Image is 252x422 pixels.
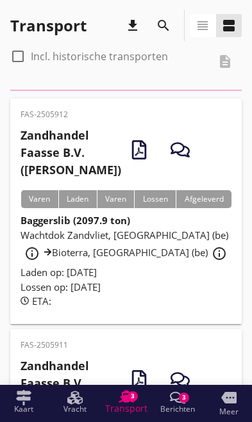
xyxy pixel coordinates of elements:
[21,339,121,351] p: FAS-2505911
[21,357,121,409] h2: ([PERSON_NAME])
[105,404,147,413] span: Transport
[128,391,138,402] div: 3
[14,405,33,413] span: Kaart
[24,246,40,261] i: info_outline
[134,190,176,208] div: Lossen
[219,408,239,416] span: Meer
[10,15,87,36] div: Transport
[21,358,89,391] strong: Zandhandel Faasse B.V.
[31,50,168,63] label: Incl. historische transporten
[221,390,237,405] i: more
[21,280,101,293] span: Lossen op: [DATE]
[160,405,195,413] span: Berichten
[21,127,89,160] strong: Zandhandel Faasse B.V.
[21,127,121,179] h2: ([PERSON_NAME])
[125,18,140,33] i: download
[58,190,97,208] div: Laden
[63,405,87,413] span: Vracht
[49,385,101,419] a: Vracht
[212,246,227,261] i: info_outline
[152,385,203,419] a: Berichten
[21,214,130,227] strong: Baggerslib (2097.9 ton)
[21,266,97,279] span: Laden op: [DATE]
[195,18,210,33] i: view_headline
[21,229,231,259] span: Wachtdok Zandvliet, [GEOGRAPHIC_DATA] (be) Bioterra, [GEOGRAPHIC_DATA] (be)
[97,190,135,208] div: Varen
[101,385,152,419] a: Transport
[21,190,58,208] div: Varen
[156,18,171,33] i: search
[10,99,242,324] a: FAS-2505912Zandhandel Faasse B.V.([PERSON_NAME])VarenLadenVarenLossenAfgeleverdBaggerslib (2097.9...
[21,109,121,120] p: FAS-2505912
[176,190,231,208] div: Afgeleverd
[179,393,189,403] div: 3
[221,18,237,33] i: view_agenda
[32,295,51,307] span: ETA:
